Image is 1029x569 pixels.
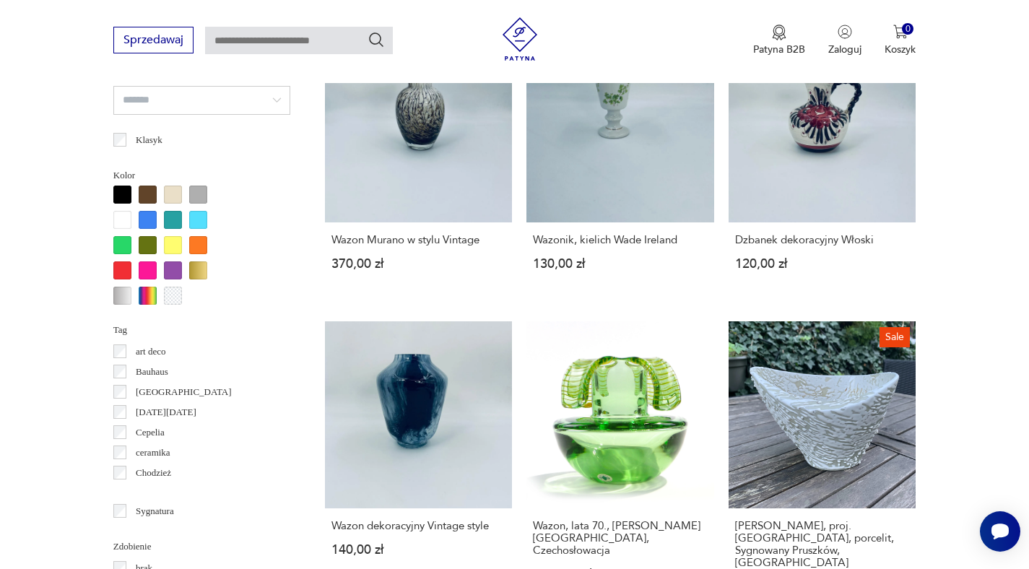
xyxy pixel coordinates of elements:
[729,35,916,298] a: Dzbanek dekoracyjny WłoskiDzbanek dekoracyjny Włoski120,00 zł
[533,520,708,557] h3: Wazon, lata 70., [PERSON_NAME][GEOGRAPHIC_DATA], Czechosłowacja
[753,25,805,56] button: Patyna B2B
[136,364,168,380] p: Bauhaus
[828,43,861,56] p: Zaloguj
[885,25,916,56] button: 0Koszyk
[828,25,861,56] button: Zaloguj
[331,234,506,246] h3: Wazon Murano w stylu Vintage
[331,520,506,532] h3: Wazon dekoracyjny Vintage style
[526,35,714,298] a: Wazonik, kielich Wade IrelandWazonik, kielich Wade Ireland130,00 zł
[772,25,786,40] img: Ikona medalu
[368,31,385,48] button: Szukaj
[325,35,513,298] a: Wazon Murano w stylu VintageWazon Murano w stylu Vintage370,00 zł
[136,425,165,440] p: Cepelia
[885,43,916,56] p: Koszyk
[902,23,914,35] div: 0
[331,544,506,556] p: 140,00 zł
[113,36,194,46] a: Sprzedawaj
[331,258,506,270] p: 370,00 zł
[753,43,805,56] p: Patyna B2B
[113,27,194,53] button: Sprzedawaj
[838,25,852,39] img: Ikonka użytkownika
[735,234,910,246] h3: Dzbanek dekoracyjny Włoski
[136,465,171,481] p: Chodzież
[498,17,542,61] img: Patyna - sklep z meblami i dekoracjami vintage
[136,132,162,148] p: Klasyk
[136,485,170,501] p: Ćmielów
[113,168,290,183] p: Kolor
[113,539,290,555] p: Zdobienie
[136,404,196,420] p: [DATE][DATE]
[735,520,910,569] h3: [PERSON_NAME], proj. [GEOGRAPHIC_DATA], porcelit, Sygnowany Pruszków, [GEOGRAPHIC_DATA]
[136,503,174,519] p: Sygnatura
[533,258,708,270] p: 130,00 zł
[136,384,232,400] p: [GEOGRAPHIC_DATA]
[735,258,910,270] p: 120,00 zł
[136,344,166,360] p: art deco
[753,25,805,56] a: Ikona medaluPatyna B2B
[980,511,1020,552] iframe: Smartsupp widget button
[136,445,170,461] p: ceramika
[113,322,290,338] p: Tag
[533,234,708,246] h3: Wazonik, kielich Wade Ireland
[893,25,908,39] img: Ikona koszyka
